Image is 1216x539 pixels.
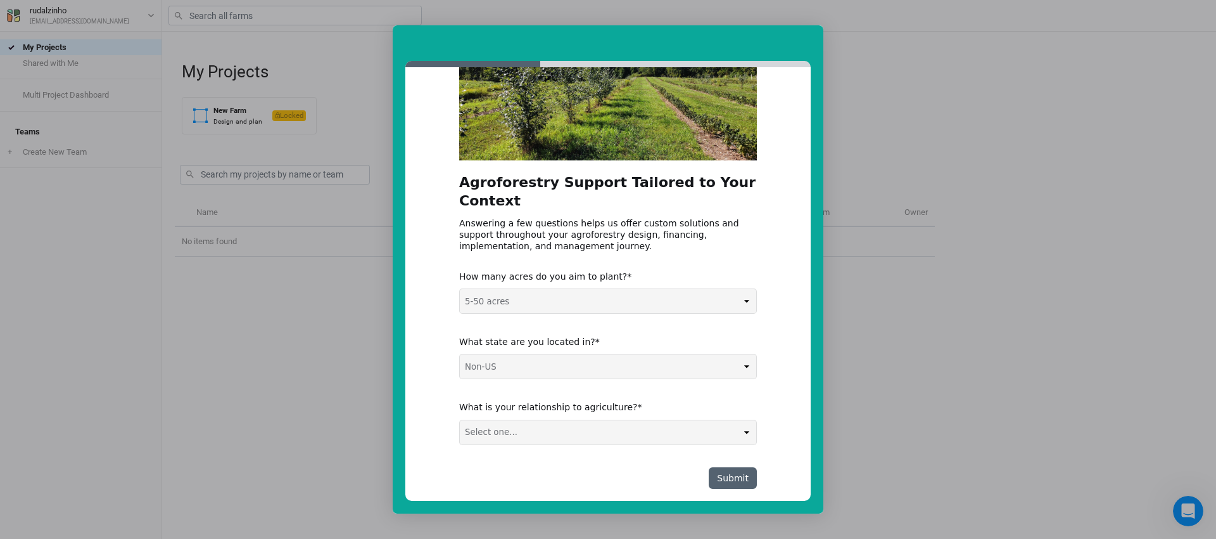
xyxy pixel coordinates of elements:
[460,420,756,445] select: Select one...
[459,401,738,413] div: What is your relationship to agriculture?
[459,336,738,347] div: What state are you located in?
[459,271,738,282] div: How many acres do you aim to plant?
[709,467,757,489] button: Submit
[459,218,757,252] div: Answering a few questions helps us offer custom solutions and support throughout your agroforestr...
[460,289,756,313] select: Please select a response...
[459,173,757,217] h2: Agroforestry Support Tailored to Your Context
[460,354,756,379] select: Select one...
